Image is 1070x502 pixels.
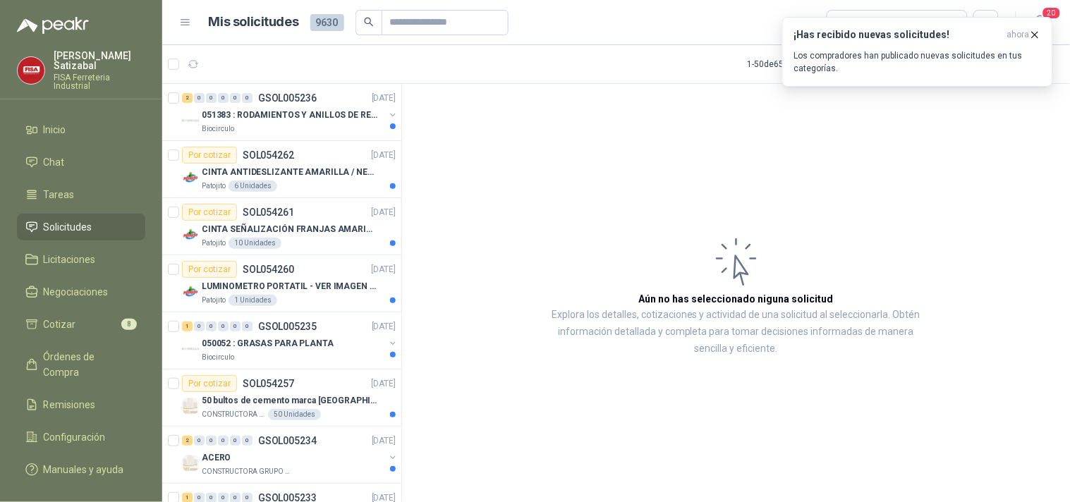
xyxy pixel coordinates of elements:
[242,436,253,446] div: 0
[206,322,217,331] div: 0
[782,17,1053,87] button: ¡Has recibido nuevas solicitudes!ahora Los compradores han publicado nuevas solicitudes en tus ca...
[194,436,205,446] div: 0
[218,322,229,331] div: 0
[17,311,145,338] a: Cotizar8
[162,141,401,198] a: Por cotizarSOL054262[DATE] Company LogoCINTA ANTIDESLIZANTE AMARILLA / NEGRAPatojito6 Unidades
[372,320,396,333] p: [DATE]
[206,436,217,446] div: 0
[194,93,205,103] div: 0
[202,451,231,465] p: ACERO
[44,219,92,235] span: Solicitudes
[243,150,294,160] p: SOL054262
[258,93,317,103] p: GSOL005236
[268,409,321,420] div: 50 Unidades
[18,57,44,84] img: Company Logo
[44,154,65,170] span: Chat
[258,322,317,331] p: GSOL005235
[182,341,199,357] img: Company Logo
[44,284,109,300] span: Negociaciones
[182,204,237,221] div: Por cotizar
[121,319,137,330] span: 8
[794,49,1041,75] p: Los compradores han publicado nuevas solicitudes en tus categorías.
[44,187,75,202] span: Tareas
[182,147,237,164] div: Por cotizar
[17,424,145,451] a: Configuración
[202,337,334,350] p: 050052 : GRASAS PARA PLANTA
[372,149,396,162] p: [DATE]
[202,466,291,477] p: CONSTRUCTORA GRUPO FIP
[258,436,317,446] p: GSOL005234
[372,263,396,276] p: [DATE]
[639,291,834,307] h3: Aún no has seleccionado niguna solicitud
[372,92,396,105] p: [DATE]
[182,90,399,135] a: 2 0 0 0 0 0 GSOL005236[DATE] Company Logo051383 : RODAMIENTOS Y ANILLOS DE RETENCION RUEDASBiocir...
[230,93,241,103] div: 0
[202,295,226,306] p: Patojito
[17,116,145,143] a: Inicio
[182,432,399,477] a: 2 0 0 0 0 0 GSOL005234[DATE] Company LogoACEROCONSTRUCTORA GRUPO FIP
[162,255,401,312] a: Por cotizarSOL054260[DATE] Company LogoLUMINOMETRO PORTATIL - VER IMAGEN ADJUNTAPatojito1 Unidades
[372,377,396,391] p: [DATE]
[182,322,193,331] div: 1
[202,123,234,135] p: Biocirculo
[44,429,106,445] span: Configuración
[243,207,294,217] p: SOL054261
[229,180,277,192] div: 6 Unidades
[202,166,377,179] p: CINTA ANTIDESLIZANTE AMARILLA / NEGRA
[17,17,89,34] img: Logo peakr
[229,295,277,306] div: 1 Unidades
[310,14,344,31] span: 9630
[54,73,145,90] p: FISA Ferreteria Industrial
[1028,10,1053,35] button: 20
[1007,29,1030,41] span: ahora
[17,278,145,305] a: Negociaciones
[44,317,76,332] span: Cotizar
[54,51,145,71] p: [PERSON_NAME] Satizabal
[242,322,253,331] div: 0
[17,246,145,273] a: Licitaciones
[17,343,145,386] a: Órdenes de Compra
[44,252,96,267] span: Licitaciones
[243,264,294,274] p: SOL054260
[17,456,145,483] a: Manuales y ayuda
[748,53,839,75] div: 1 - 50 de 6551
[242,93,253,103] div: 0
[206,93,217,103] div: 0
[202,352,234,363] p: Biocirculo
[794,29,1002,41] h3: ¡Has recibido nuevas solicitudes!
[202,180,226,192] p: Patojito
[162,369,401,427] a: Por cotizarSOL054257[DATE] Company Logo50 bultos de cemento marca [GEOGRAPHIC_DATA]CONSTRUCTORA G...
[182,318,399,363] a: 1 0 0 0 0 0 GSOL005235[DATE] Company Logo050052 : GRASAS PARA PLANTABiocirculo
[182,283,199,300] img: Company Logo
[182,169,199,186] img: Company Logo
[364,17,374,27] span: search
[182,398,199,415] img: Company Logo
[182,261,237,278] div: Por cotizar
[17,214,145,240] a: Solicitudes
[209,12,299,32] h1: Mis solicitudes
[372,206,396,219] p: [DATE]
[229,238,281,249] div: 10 Unidades
[543,307,929,357] p: Explora los detalles, cotizaciones y actividad de una solicitud al seleccionarla. Obtén informaci...
[17,149,145,176] a: Chat
[202,394,377,408] p: 50 bultos de cemento marca [GEOGRAPHIC_DATA]
[194,322,205,331] div: 0
[230,322,241,331] div: 0
[243,379,294,388] p: SOL054257
[162,198,401,255] a: Por cotizarSOL054261[DATE] Company LogoCINTA SEÑALIZACIÓN FRANJAS AMARILLAS NEGRAPatojito10 Unidades
[202,409,265,420] p: CONSTRUCTORA GRUPO FIP
[230,436,241,446] div: 0
[182,436,193,446] div: 2
[202,280,377,293] p: LUMINOMETRO PORTATIL - VER IMAGEN ADJUNTA
[372,434,396,448] p: [DATE]
[182,226,199,243] img: Company Logo
[44,397,96,412] span: Remisiones
[17,181,145,208] a: Tareas
[1042,6,1062,20] span: 20
[182,112,199,129] img: Company Logo
[202,223,377,236] p: CINTA SEÑALIZACIÓN FRANJAS AMARILLAS NEGRA
[836,15,865,30] div: Todas
[182,375,237,392] div: Por cotizar
[218,436,229,446] div: 0
[182,455,199,472] img: Company Logo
